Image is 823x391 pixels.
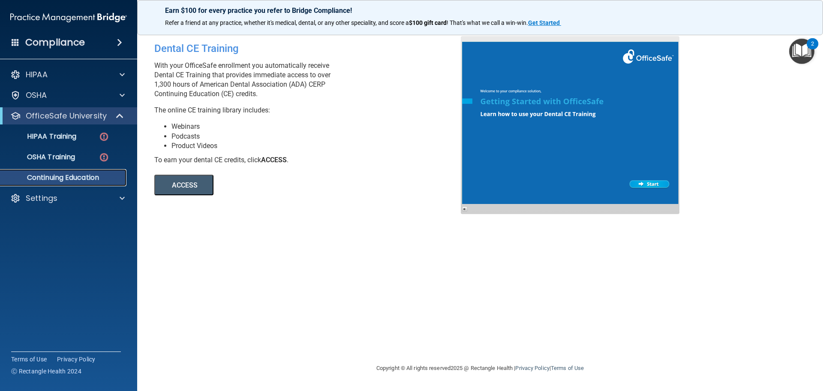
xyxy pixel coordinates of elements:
[6,153,75,161] p: OSHA Training
[10,90,125,100] a: OSHA
[324,355,637,382] div: Copyright © All rights reserved 2025 @ Rectangle Health | |
[10,193,125,203] a: Settings
[26,70,48,80] p: HIPAA
[528,19,560,26] strong: Get Started
[10,70,125,80] a: HIPAA
[26,193,57,203] p: Settings
[261,156,287,164] b: ACCESS
[171,132,467,141] li: Podcasts
[154,106,467,115] p: The online CE training library includes:
[447,19,528,26] span: ! That's what we call a win-win.
[165,6,795,15] p: Earn $100 for every practice you refer to Bridge Compliance!
[789,39,814,64] button: Open Resource Center, 2 new notifications
[154,155,467,165] div: To earn your dental CE credits, click .
[10,111,124,121] a: OfficeSafe University
[171,122,467,131] li: Webinars
[154,36,467,61] div: Dental CE Training
[811,44,814,55] div: 2
[11,355,47,364] a: Terms of Use
[6,173,123,182] p: Continuing Education
[99,131,109,142] img: danger-circle.6113f641.png
[6,132,76,141] p: HIPAA Training
[154,61,467,99] p: With your OfficeSafe enrollment you automatically receive Dental CE Training that provides immedi...
[11,367,81,376] span: Ⓒ Rectangle Health 2024
[26,90,47,100] p: OSHA
[25,36,85,48] h4: Compliance
[154,182,389,189] a: ACCESS
[165,19,409,26] span: Refer a friend at any practice, whether it's medical, dental, or any other speciality, and score a
[551,365,584,371] a: Terms of Use
[26,111,107,121] p: OfficeSafe University
[10,9,127,26] img: PMB logo
[528,19,561,26] a: Get Started
[154,175,213,195] button: ACCESS
[409,19,447,26] strong: $100 gift card
[57,355,96,364] a: Privacy Policy
[515,365,549,371] a: Privacy Policy
[99,152,109,163] img: danger-circle.6113f641.png
[171,141,467,151] li: Product Videos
